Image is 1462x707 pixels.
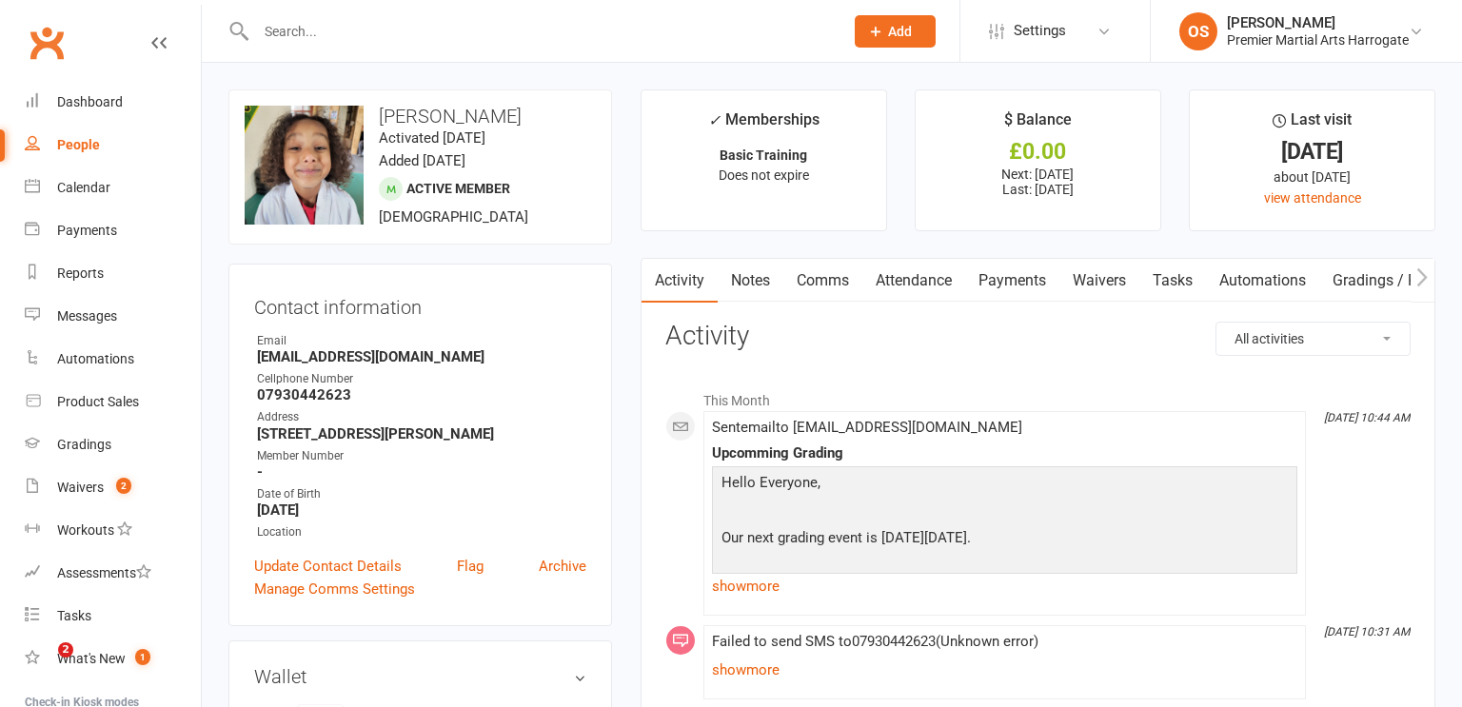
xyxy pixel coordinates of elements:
span: 2 [58,642,73,658]
strong: - [257,463,586,481]
strong: 07930442623 [257,386,586,403]
h3: Activity [665,322,1411,351]
h3: Contact information [254,289,586,318]
h3: [PERSON_NAME] [245,106,596,127]
strong: Basic Training [720,147,807,163]
div: Dashboard [57,94,123,109]
a: People [25,124,201,167]
div: Automations [57,351,134,366]
div: Address [257,408,586,426]
div: about [DATE] [1207,167,1417,187]
a: Messages [25,295,201,338]
a: Dashboard [25,81,201,124]
span: Add [888,24,912,39]
a: Notes [718,259,783,303]
strong: [STREET_ADDRESS][PERSON_NAME] [257,425,586,442]
div: Date of Birth [257,485,586,503]
div: [DATE] [1207,142,1417,162]
a: Clubworx [23,19,70,67]
a: What's New1 [25,638,201,680]
div: Upcomming Grading [712,445,1297,462]
div: Premier Martial Arts Harrogate [1227,31,1409,49]
li: This Month [665,381,1411,411]
div: Assessments [57,565,151,580]
span: Failed to send SMS to 07930442623 ( Unknown error ) [712,633,1297,683]
span: Active member [406,181,510,196]
span: Settings [1014,10,1066,52]
p: Next: [DATE] Last: [DATE] [933,167,1143,197]
button: Add [855,15,936,48]
span: Does not expire [719,167,809,183]
a: Tasks [25,595,201,638]
time: Activated [DATE] [379,129,485,147]
a: Assessments [25,552,201,595]
i: [DATE] 10:31 AM [1324,625,1410,638]
a: Payments [965,259,1059,303]
i: [DATE] 10:44 AM [1324,411,1410,424]
a: Automations [1206,259,1319,303]
div: People [57,137,100,152]
div: Messages [57,308,117,324]
a: show more [712,657,1297,683]
a: Product Sales [25,381,201,423]
i: ✓ [708,111,721,129]
div: Payments [57,223,117,238]
div: Calendar [57,180,110,195]
div: Gradings [57,437,111,452]
div: Last visit [1273,108,1352,142]
iframe: Intercom live chat [19,642,65,688]
a: Archive [539,555,586,578]
a: Calendar [25,167,201,209]
div: Workouts [57,522,114,538]
a: Attendance [862,259,965,303]
a: Activity [642,259,718,303]
a: Gradings [25,423,201,466]
a: Automations [25,338,201,381]
strong: [DATE] [257,501,586,519]
h3: Wallet [254,666,586,687]
div: Cellphone Number [257,370,586,388]
span: 2 [116,478,131,494]
div: Email [257,332,586,350]
div: $ Balance [1004,108,1072,142]
div: Memberships [708,108,820,143]
div: Member Number [257,447,586,465]
div: Product Sales [57,394,139,409]
a: view attendance [1264,190,1361,206]
a: Update Contact Details [254,555,402,578]
a: Workouts [25,509,201,552]
time: Added [DATE] [379,152,465,169]
a: Flag [457,555,484,578]
a: Reports [25,252,201,295]
div: OS [1179,12,1217,50]
a: show more [712,573,1297,599]
strong: [EMAIL_ADDRESS][DOMAIN_NAME] [257,348,586,365]
a: Payments [25,209,201,252]
div: Waivers [57,480,104,495]
div: £0.00 [933,142,1143,162]
div: Reports [57,265,104,281]
a: Waivers 2 [25,466,201,509]
input: Search... [250,18,830,45]
a: Tasks [1139,259,1206,303]
img: image1749488133.png [245,106,364,225]
p: Our next grading event is [DATE][DATE]. [717,526,1293,554]
div: Tasks [57,608,91,623]
span: [DEMOGRAPHIC_DATA] [379,208,528,226]
a: Waivers [1059,259,1139,303]
span: Sent email to [EMAIL_ADDRESS][DOMAIN_NAME] [712,419,1022,436]
div: What's New [57,651,126,666]
a: Comms [783,259,862,303]
div: [PERSON_NAME] [1227,14,1409,31]
span: 1 [135,649,150,665]
p: Hello Everyone, [717,471,1293,499]
div: Location [257,523,586,541]
a: Manage Comms Settings [254,578,415,600]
